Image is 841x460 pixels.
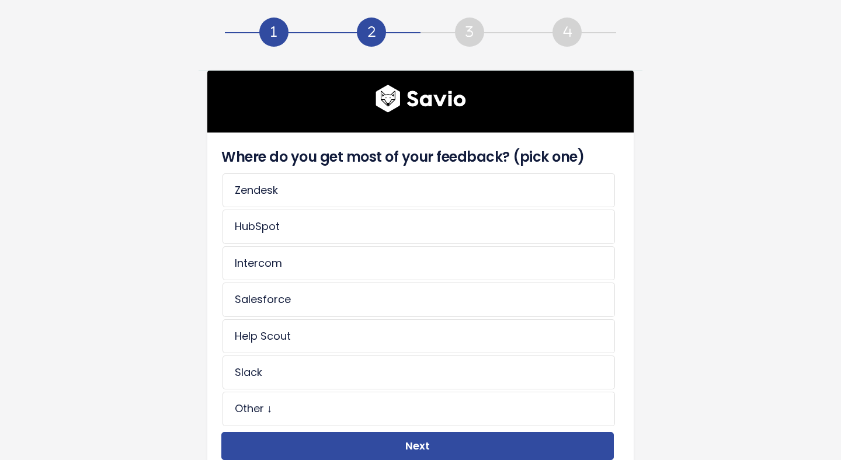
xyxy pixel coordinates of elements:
img: logo600x187.a314fd40982d.png [376,85,466,113]
li: Salesforce [223,283,615,316]
h4: Where do you get most of your feedback? (pick one) [221,147,614,168]
li: Slack [223,356,615,389]
li: Help Scout [223,319,615,353]
li: HubSpot [223,210,615,243]
li: Intercom [223,246,615,280]
li: Zendesk [223,173,615,207]
li: Other ↓ [223,392,615,426]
